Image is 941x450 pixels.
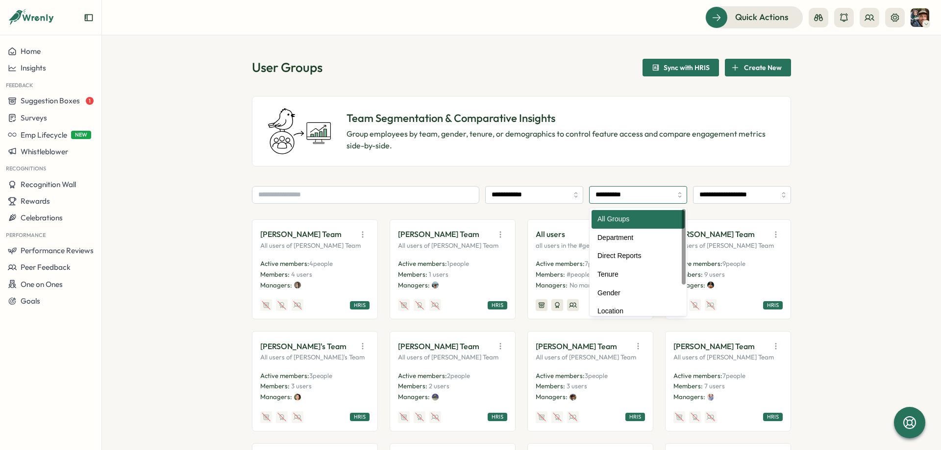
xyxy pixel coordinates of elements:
[744,59,782,76] span: Create New
[704,382,725,390] span: 7 users
[260,353,370,362] p: All users of [PERSON_NAME]'s Team
[570,281,636,290] p: No managers assigned
[536,353,645,362] p: All users of [PERSON_NAME] Team
[21,96,80,105] span: Suggestion Boxes
[260,393,292,402] p: Managers:
[447,260,469,267] span: 1 people
[84,13,94,23] button: Expand sidebar
[705,6,803,28] button: Quick Actions
[585,260,608,267] span: 7 people
[21,196,50,206] span: Rewards
[488,301,507,309] div: HRIS
[21,296,40,306] span: Goals
[673,270,703,278] span: Members:
[309,372,332,379] span: 3 people
[536,228,565,240] p: All users
[664,64,710,71] span: Sync with HRIS
[722,260,745,267] span: 9 people
[21,63,46,72] span: Insights
[291,382,312,390] span: 3 users
[536,260,585,267] span: Active members:
[398,281,430,290] p: Managers:
[673,281,705,290] p: Managers:
[567,270,618,278] span: #people-team-all
[347,128,775,152] p: Group employees by team, gender, tenure, or demographics to control feature access and compare en...
[260,382,290,390] span: Members:
[398,382,427,390] span: Members:
[86,97,94,105] span: 1
[592,302,685,321] div: Location
[309,260,333,267] span: 4 people
[673,241,783,250] p: All users of [PERSON_NAME] Team
[673,353,783,362] p: All users of [PERSON_NAME] Team
[21,246,94,255] span: Performance Reviews
[673,228,755,240] p: [PERSON_NAME] Team
[592,284,685,303] div: Gender
[429,270,448,278] span: 1 users
[398,353,507,362] p: All users of [PERSON_NAME] Team
[567,382,587,390] span: 3 users
[260,260,309,267] span: Active members:
[673,372,722,379] span: Active members:
[398,260,447,267] span: Active members:
[260,241,370,250] p: All users of [PERSON_NAME] Team
[252,59,322,76] h1: User Groups
[260,372,309,379] span: Active members:
[291,270,312,278] span: 4 users
[432,282,439,288] img: Alec Burns
[707,394,714,401] img: Brandon Lackey
[260,270,290,278] span: Members:
[536,393,568,402] p: Managers:
[911,8,929,27] img: Sebastien Lounis
[294,282,301,288] img: Adam Frankel
[350,301,370,309] div: HRIS
[398,340,479,353] p: [PERSON_NAME] Team
[398,270,427,278] span: Members:
[398,241,507,250] p: All users of [PERSON_NAME] Team
[260,281,292,290] p: Managers:
[763,413,783,421] div: HRIS
[585,372,608,379] span: 3 people
[673,340,755,353] p: [PERSON_NAME] Team
[725,59,791,76] button: Create New
[707,282,714,288] img: Andrew Ponec
[21,47,41,56] span: Home
[350,413,370,421] div: HRIS
[673,260,722,267] span: Active members:
[625,413,645,421] div: HRIS
[488,413,507,421] div: HRIS
[398,393,430,402] p: Managers:
[294,394,301,401] img: Anny Ning
[260,340,347,353] p: [PERSON_NAME]'s Team
[260,228,342,240] p: [PERSON_NAME] Team
[592,229,685,247] div: Department
[592,247,685,265] div: Direct Reports
[21,280,63,289] span: One on Ones
[536,270,565,278] span: Members:
[536,340,617,353] p: [PERSON_NAME] Team
[536,372,585,379] span: Active members:
[432,394,439,401] img: Bharadwaja Ryali
[21,130,67,140] span: Emp Lifecycle
[21,147,68,156] span: Whistleblower
[21,113,47,122] span: Surveys
[21,262,71,272] span: Peer Feedback
[643,59,719,76] button: Sync with HRIS
[592,210,685,229] div: All Groups
[722,372,745,379] span: 7 people
[429,382,449,390] span: 2 users
[71,131,91,139] span: NEW
[704,270,725,278] span: 9 users
[673,393,705,402] p: Managers:
[447,372,470,379] span: 2 people
[592,265,685,284] div: Tenure
[347,111,775,126] p: Team Segmentation & Comparative Insights
[536,382,565,390] span: Members:
[398,372,447,379] span: Active members:
[570,394,576,401] img: Bijan Shiravi
[21,180,76,189] span: Recognition Wall
[673,382,703,390] span: Members:
[735,11,789,24] span: Quick Actions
